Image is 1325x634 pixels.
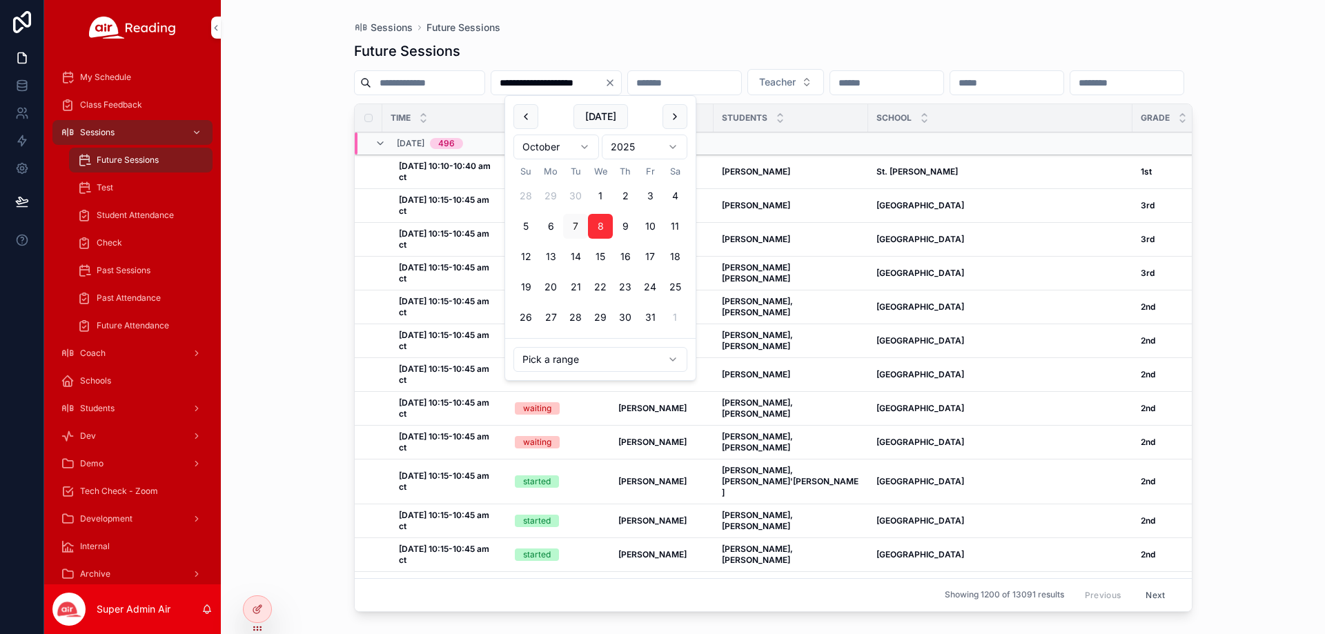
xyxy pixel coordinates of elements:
[426,21,500,34] span: Future Sessions
[876,301,964,312] strong: [GEOGRAPHIC_DATA]
[399,228,498,250] a: [DATE] 10:15-10:45 am ct
[513,165,687,330] table: October 2025
[52,396,213,421] a: Students
[52,562,213,586] a: Archive
[399,364,491,385] strong: [DATE] 10:15-10:45 am ct
[722,369,790,379] strong: [PERSON_NAME]
[876,268,964,278] strong: [GEOGRAPHIC_DATA]
[638,184,662,208] button: Friday, October 3rd, 2025
[399,296,491,317] strong: [DATE] 10:15-10:45 am ct
[515,402,602,415] a: waiting
[722,431,860,453] a: [PERSON_NAME], [PERSON_NAME]
[52,65,213,90] a: My Schedule
[69,203,213,228] a: Student Attendance
[80,458,104,469] span: Demo
[662,184,687,208] button: Saturday, October 4th, 2025
[80,541,110,552] span: Internal
[69,175,213,200] a: Test
[588,275,613,299] button: Wednesday, October 22nd, 2025
[876,549,964,559] strong: [GEOGRAPHIC_DATA]
[538,214,563,239] button: Monday, October 6th, 2025
[613,214,638,239] button: Thursday, October 9th, 2025
[399,431,491,453] strong: [DATE] 10:15-10:45 am ct
[638,165,662,178] th: Friday
[80,127,115,138] span: Sessions
[588,165,613,178] th: Wednesday
[722,200,860,211] a: [PERSON_NAME]
[399,431,498,453] a: [DATE] 10:15-10:45 am ct
[538,275,563,299] button: Monday, October 20th, 2025
[638,244,662,269] button: Friday, October 17th, 2025
[563,305,588,330] button: Tuesday, October 28th, 2025
[1141,268,1228,279] a: 3rd
[538,165,563,178] th: Monday
[438,138,455,149] div: 496
[613,305,638,330] button: Thursday, October 30th, 2025
[563,275,588,299] button: Tuesday, October 21st, 2025
[573,104,628,129] button: [DATE]
[722,369,860,380] a: [PERSON_NAME]
[588,305,613,330] button: Wednesday, October 29th, 2025
[876,234,964,244] strong: [GEOGRAPHIC_DATA]
[397,138,424,149] span: [DATE]
[1141,166,1152,177] strong: 1st
[563,214,588,239] button: Today, Tuesday, October 7th, 2025
[1136,584,1175,606] button: Next
[399,364,498,386] a: [DATE] 10:15-10:45 am ct
[1141,301,1155,312] strong: 2nd
[523,548,551,561] div: started
[618,549,687,559] strong: [PERSON_NAME]
[52,92,213,117] a: Class Feedback
[1141,200,1228,211] a: 3rd
[876,515,964,526] strong: [GEOGRAPHIC_DATA]
[515,475,602,488] a: started
[638,305,662,330] button: Friday, October 31st, 2025
[876,234,1124,245] a: [GEOGRAPHIC_DATA]
[722,234,860,245] a: [PERSON_NAME]
[1141,515,1155,526] strong: 2nd
[523,515,551,527] div: started
[538,244,563,269] button: Monday, October 13th, 2025
[399,330,498,352] a: [DATE] 10:15-10:45 am ct
[876,476,1124,487] a: [GEOGRAPHIC_DATA]
[722,262,860,284] a: [PERSON_NAME] [PERSON_NAME]
[399,330,491,351] strong: [DATE] 10:15-10:45 am ct
[515,436,602,448] a: waiting
[97,602,170,616] p: Super Admin Air
[69,313,213,338] a: Future Attendance
[52,120,213,145] a: Sessions
[722,296,860,318] a: [PERSON_NAME], [PERSON_NAME]
[876,403,1124,414] a: [GEOGRAPHIC_DATA]
[97,210,174,221] span: Student Attendance
[618,437,705,448] a: [PERSON_NAME]
[399,262,498,284] a: [DATE] 10:15-10:45 am ct
[605,77,621,88] button: Clear
[1141,268,1155,278] strong: 3rd
[1141,403,1155,413] strong: 2nd
[876,200,1124,211] a: [GEOGRAPHIC_DATA]
[876,166,1124,177] a: St. [PERSON_NAME]
[722,510,795,531] strong: [PERSON_NAME], [PERSON_NAME]
[876,437,964,447] strong: [GEOGRAPHIC_DATA]
[618,403,705,414] a: [PERSON_NAME]
[399,195,491,216] strong: [DATE] 10:15-10:45 am ct
[97,182,113,193] span: Test
[97,237,122,248] span: Check
[97,155,159,166] span: Future Sessions
[722,330,860,352] a: [PERSON_NAME], [PERSON_NAME]
[613,275,638,299] button: Thursday, October 23rd, 2025
[1141,369,1155,379] strong: 2nd
[52,341,213,366] a: Coach
[1141,549,1228,560] a: 2nd
[618,476,705,487] a: [PERSON_NAME]
[515,515,602,527] a: started
[722,112,767,123] span: Students
[1141,476,1155,486] strong: 2nd
[89,17,176,39] img: App logo
[876,200,964,210] strong: [GEOGRAPHIC_DATA]
[97,320,169,331] span: Future Attendance
[722,465,858,497] strong: [PERSON_NAME], [PERSON_NAME]'[PERSON_NAME]
[1141,515,1228,526] a: 2nd
[1141,200,1155,210] strong: 3rd
[876,112,912,123] span: School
